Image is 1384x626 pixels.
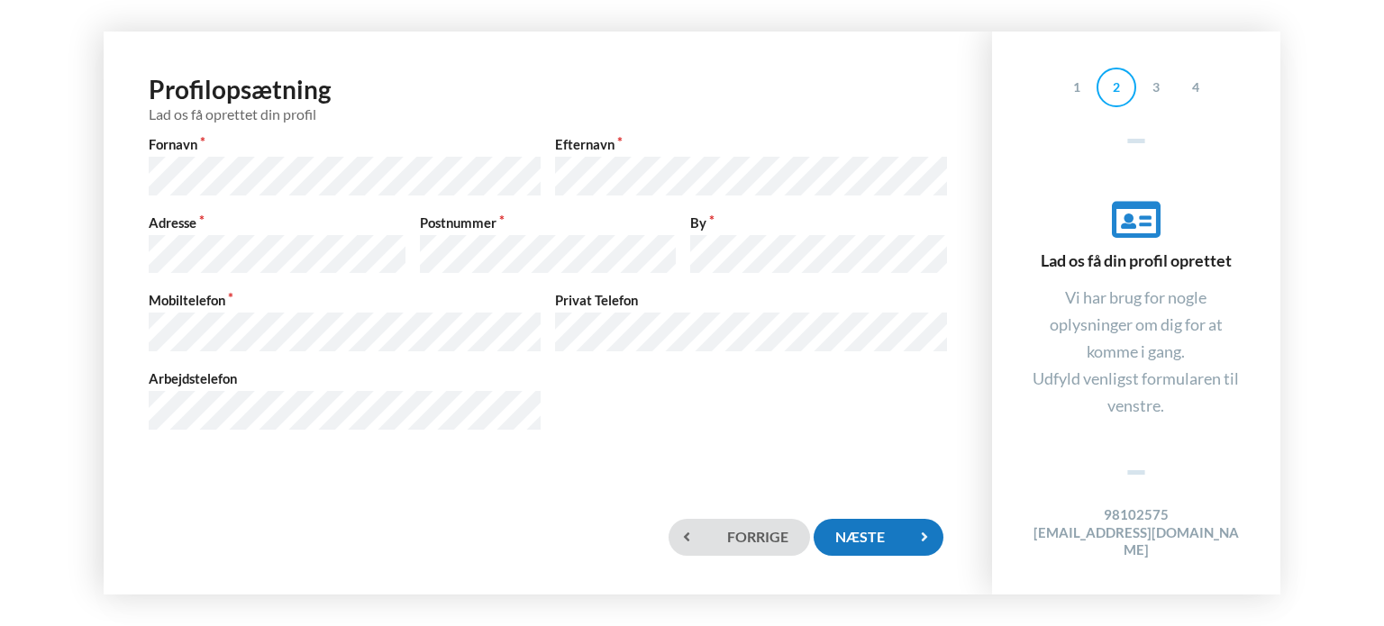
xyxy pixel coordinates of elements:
[1176,68,1216,107] div: 4
[149,105,947,122] div: Lad os få oprettet din profil
[420,213,677,231] label: Postnummer
[149,369,541,387] label: Arbejdstelefon
[814,519,943,556] div: Næste
[1028,506,1244,523] h4: 98102575
[1028,284,1244,419] div: Vi har brug for nogle oplysninger om dig for at komme i gang. Udfyld venligst formularen til vens...
[555,135,947,153] label: Efternavn
[1028,524,1244,559] h4: [EMAIL_ADDRESS][DOMAIN_NAME]
[149,135,541,153] label: Fornavn
[669,519,810,556] div: Forrige
[149,213,405,231] label: Adresse
[1028,195,1244,271] div: Lad os få din profil oprettet
[690,213,947,231] label: By
[555,291,947,309] label: Privat Telefon
[1057,68,1097,107] div: 1
[149,291,541,309] label: Mobiltelefon
[149,73,947,122] h1: Profilopsætning
[1097,68,1136,107] div: 2
[1136,68,1176,107] div: 3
